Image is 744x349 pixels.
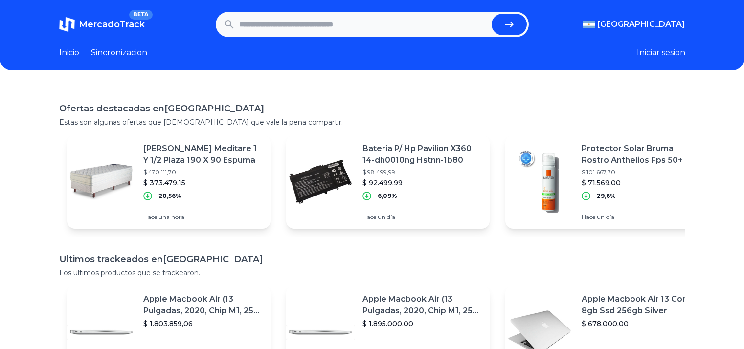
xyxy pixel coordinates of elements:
[59,117,685,127] p: Estas son algunas ofertas que [DEMOGRAPHIC_DATA] que vale la pena compartir.
[362,168,482,176] p: $ 98.499,99
[362,319,482,328] p: $ 1.895.000,00
[129,10,152,20] span: BETA
[143,293,263,317] p: Apple Macbook Air (13 Pulgadas, 2020, Chip M1, 256 Gb De Ssd, 8 Gb De Ram) - Plata
[505,135,709,229] a: Featured imageProtector Solar Bruma Rostro Anthelios Fps 50+ La [PERSON_NAME] Posa$ 101.667,70$ 7...
[362,178,482,188] p: $ 92.499,99
[583,21,595,28] img: Argentina
[156,192,181,200] p: -20,56%
[362,213,482,221] p: Hace un día
[59,252,685,266] h1: Ultimos trackeados en [GEOGRAPHIC_DATA]
[583,19,685,30] button: [GEOGRAPHIC_DATA]
[505,148,574,216] img: Featured image
[597,19,685,30] span: [GEOGRAPHIC_DATA]
[143,143,263,166] p: [PERSON_NAME] Meditare 1 Y 1/2 Plaza 190 X 90 Espuma
[79,19,145,30] span: MercadoTrack
[582,143,701,166] p: Protector Solar Bruma Rostro Anthelios Fps 50+ La [PERSON_NAME] Posa
[582,178,701,188] p: $ 71.569,00
[286,135,490,229] a: Featured imageBateria P/ Hp Pavilion X360 14-dh0010ng Hstnn-1b80$ 98.499,99$ 92.499,99-6,09%Hace ...
[59,102,685,115] h1: Ofertas destacadas en [GEOGRAPHIC_DATA]
[582,213,701,221] p: Hace un día
[362,143,482,166] p: Bateria P/ Hp Pavilion X360 14-dh0010ng Hstnn-1b80
[143,213,263,221] p: Hace una hora
[59,17,75,32] img: MercadoTrack
[59,47,79,59] a: Inicio
[143,319,263,328] p: $ 1.803.859,06
[67,148,135,216] img: Featured image
[362,293,482,317] p: Apple Macbook Air (13 Pulgadas, 2020, Chip M1, 256 Gb De Ssd, 8 Gb De Ram) - Plata
[582,319,701,328] p: $ 678.000,00
[59,17,145,32] a: MercadoTrackBETA
[143,168,263,176] p: $ 470.111,70
[582,168,701,176] p: $ 101.667,70
[143,178,263,188] p: $ 373.479,15
[286,148,355,216] img: Featured image
[637,47,685,59] button: Iniciar sesion
[375,192,397,200] p: -6,09%
[59,268,685,278] p: Los ultimos productos que se trackearon.
[594,192,616,200] p: -29,6%
[67,135,271,229] a: Featured image[PERSON_NAME] Meditare 1 Y 1/2 Plaza 190 X 90 Espuma$ 470.111,70$ 373.479,15-20,56%...
[91,47,147,59] a: Sincronizacion
[582,293,701,317] p: Apple Macbook Air 13 Core I5 8gb Ssd 256gb Silver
